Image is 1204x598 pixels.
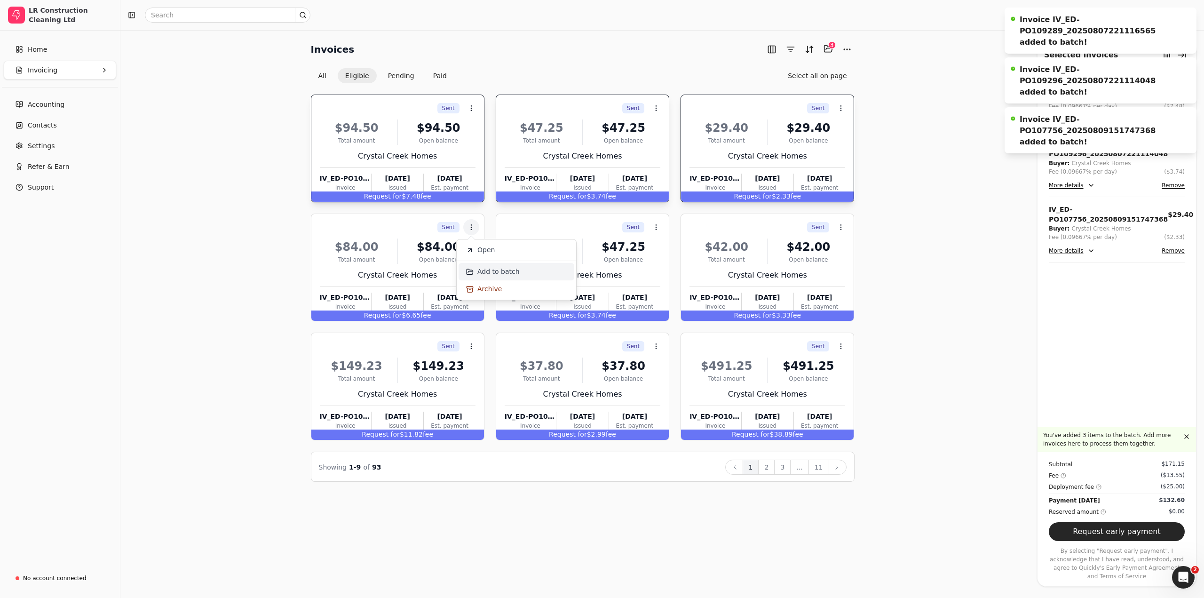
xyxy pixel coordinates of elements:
[556,293,608,303] div: [DATE]
[505,389,660,400] div: Crystal Creek Homes
[4,95,116,114] a: Accounting
[4,570,116,587] a: No account connected
[828,41,836,49] div: 3
[311,311,484,321] div: $6.65
[689,183,741,192] div: Invoice
[808,460,829,475] button: 11
[496,311,669,321] div: $3.74
[556,183,608,192] div: Issued
[311,68,334,83] button: All
[1159,496,1185,504] div: $132.60
[320,412,371,422] div: IV_ED-PO108498_20250809152021917
[681,191,854,202] div: $2.33
[586,375,660,383] div: Open balance
[1049,471,1066,480] div: Fee
[586,239,660,255] div: $47.25
[1049,180,1095,191] button: More details
[402,375,475,383] div: Open balance
[556,303,608,311] div: Issued
[1049,233,1117,241] div: Fee (0.09667% per day)
[812,223,824,231] span: Sent
[689,303,741,311] div: Invoice
[1049,159,1069,167] div: Buyer:
[1049,245,1095,256] button: More details
[556,422,608,430] div: Issued
[791,311,801,319] span: fee
[689,120,763,136] div: $29.40
[609,412,660,422] div: [DATE]
[794,293,845,303] div: [DATE]
[505,136,578,145] div: Total amount
[424,412,475,422] div: [DATE]
[1161,471,1185,479] div: ($13.55)
[423,431,433,438] span: fee
[556,174,608,183] div: [DATE]
[28,65,57,75] span: Invoicing
[426,68,454,83] button: Paid
[549,431,587,438] span: Request for
[372,422,423,430] div: Issued
[320,389,475,400] div: Crystal Creek Homes
[790,460,808,475] button: ...
[372,303,423,311] div: Issued
[363,463,370,471] span: of
[372,174,423,183] div: [DATE]
[1049,482,1101,492] div: Deployment fee
[505,375,578,383] div: Total amount
[627,104,640,112] span: Sent
[742,422,793,430] div: Issued
[1071,159,1131,167] div: Crystal Creek Homes
[627,342,640,351] span: Sent
[689,293,741,303] div: IV_ED-PO107399_20250809132121256
[320,293,371,303] div: IV_ED-PO108493_20250809152037893
[505,239,578,255] div: $47.25
[477,267,520,277] span: Add to batch
[319,463,347,471] span: Showing
[689,375,763,383] div: Total amount
[505,412,556,422] div: IV_ED-PO107283_20250809131743168
[689,151,845,162] div: Crystal Creek Homes
[780,68,854,83] button: Select all on page
[28,183,54,192] span: Support
[606,192,616,200] span: fee
[689,422,741,430] div: Invoice
[442,223,455,231] span: Sent
[689,358,763,375] div: $491.25
[1020,64,1178,98] div: Invoice IV_ED-PO109296_20250807221114048 added to batch!
[320,239,394,255] div: $84.00
[28,141,55,151] span: Settings
[402,255,475,264] div: Open balance
[681,430,854,440] div: $38.89
[1043,431,1181,448] p: You've added 3 items to the batch. Add more invoices here to process them together.
[771,120,845,136] div: $29.40
[771,136,845,145] div: Open balance
[771,255,845,264] div: Open balance
[1049,205,1168,224] div: IV_ED-PO107756_20250809151747368
[424,422,475,430] div: Est. payment
[4,61,116,80] button: Invoicing
[1164,167,1185,176] div: ($3.74)
[609,293,660,303] div: [DATE]
[505,303,556,311] div: Invoice
[338,68,377,83] button: Eligible
[424,174,475,183] div: [DATE]
[771,375,845,383] div: Open balance
[1049,507,1106,517] div: Reserved amount
[372,293,423,303] div: [DATE]
[402,136,475,145] div: Open balance
[609,303,660,311] div: Est. payment
[586,255,660,264] div: Open balance
[442,104,455,112] span: Sent
[556,412,608,422] div: [DATE]
[505,270,660,281] div: Crystal Creek Homes
[1020,114,1178,148] div: Invoice IV_ED-PO107756_20250809151747368 added to batch!
[794,174,845,183] div: [DATE]
[606,431,616,438] span: fee
[28,100,64,110] span: Accounting
[505,174,556,183] div: IV_ED-PO109296_20250807221114048
[496,191,669,202] div: $3.74
[1168,210,1193,220] div: $29.40
[794,422,845,430] div: Est. payment
[320,136,394,145] div: Total amount
[311,430,484,440] div: $11.82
